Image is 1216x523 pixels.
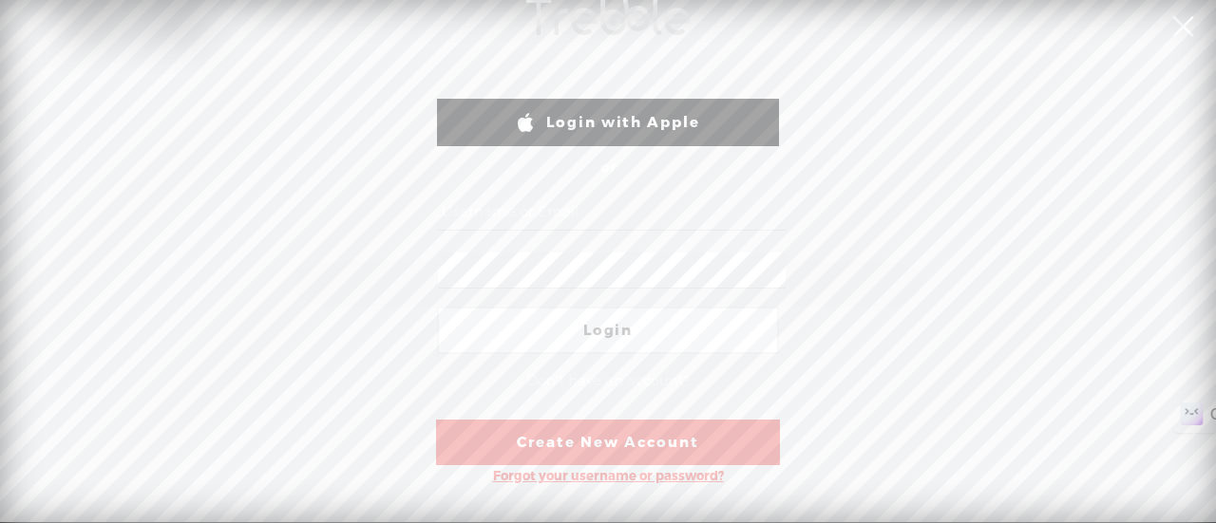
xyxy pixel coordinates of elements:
input: Username or Email [438,194,785,231]
a: Login [437,307,779,354]
div: Don't have an account? [418,362,798,402]
a: Login with Apple [437,99,779,146]
div: Forgot your username or password? [418,458,798,494]
div: or [427,153,788,183]
a: Create New Account [436,420,780,465]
